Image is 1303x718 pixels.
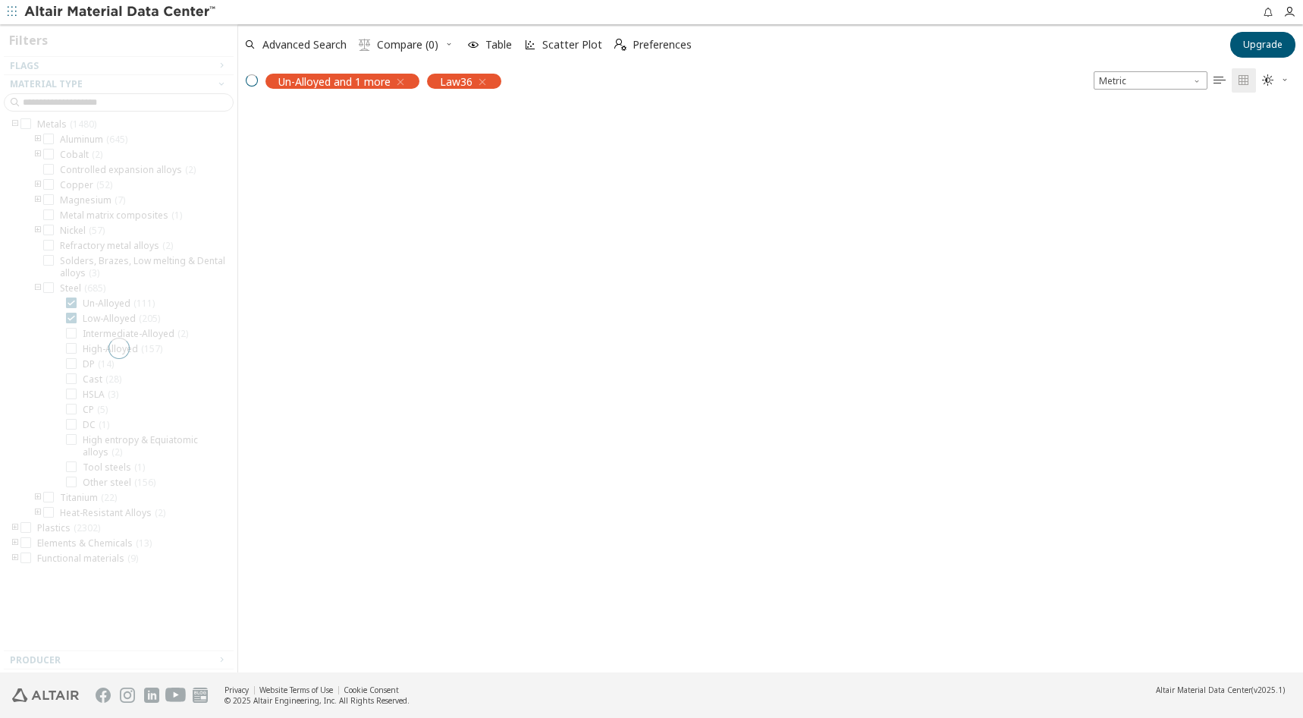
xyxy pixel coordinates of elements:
[238,96,1303,672] div: grid
[1238,74,1250,87] i: 
[1094,71,1207,90] span: Metric
[259,685,333,695] a: Website Terms of Use
[224,695,410,706] div: © 2025 Altair Engineering, Inc. All Rights Reserved.
[1214,74,1226,87] i: 
[1094,71,1207,90] div: Unit System
[224,685,249,695] a: Privacy
[1256,68,1295,93] button: Theme
[485,39,512,50] span: Table
[278,74,391,88] span: Un-Alloyed and 1 more
[1207,68,1232,93] button: Table View
[24,5,218,20] img: Altair Material Data Center
[1230,32,1295,58] button: Upgrade
[377,39,438,50] span: Compare (0)
[12,688,79,702] img: Altair Engineering
[359,39,371,51] i: 
[542,39,602,50] span: Scatter Plot
[633,39,692,50] span: Preferences
[344,685,399,695] a: Cookie Consent
[1262,74,1274,87] i: 
[1156,685,1285,695] div: (v2025.1)
[1232,68,1256,93] button: Tile View
[614,39,626,51] i: 
[440,74,473,88] span: Law36
[262,39,347,50] span: Advanced Search
[1156,685,1251,695] span: Altair Material Data Center
[1243,39,1283,51] span: Upgrade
